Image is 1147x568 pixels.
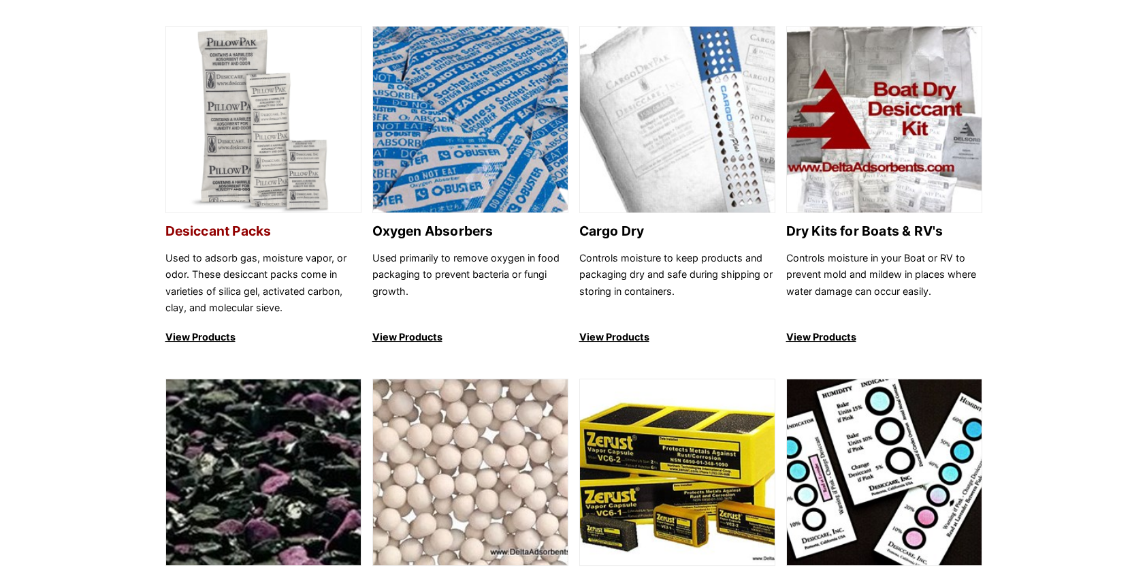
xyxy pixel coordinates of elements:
a: Cargo Dry Cargo Dry Controls moisture to keep products and packaging dry and safe during shipping... [579,26,775,346]
h2: Desiccant Packs [165,223,361,239]
a: Dry Kits for Boats & RV's Dry Kits for Boats & RV's Controls moisture in your Boat or RV to preve... [786,26,982,346]
p: View Products [579,329,775,345]
img: Oxygen Absorbers [373,27,568,214]
img: Cargo Dry [580,27,775,214]
img: Corrosion Inhibitors and Films [580,379,775,567]
p: View Products [165,329,361,345]
img: Humidity Indicator Cards [787,379,982,567]
p: View Products [372,329,568,345]
p: Used to adsorb gas, moisture vapor, or odor. These desiccant packs come in varieties of silica ge... [165,250,361,317]
h2: Dry Kits for Boats & RV's [786,223,982,239]
p: Controls moisture to keep products and packaging dry and safe during shipping or storing in conta... [579,250,775,317]
img: Dry Kits for Boats & RV's [787,27,982,214]
h2: Oxygen Absorbers [372,223,568,239]
p: Controls moisture in your Boat or RV to prevent mold and mildew in places where water damage can ... [786,250,982,317]
h2: Cargo Dry [579,223,775,239]
a: Desiccant Packs Desiccant Packs Used to adsorb gas, moisture vapor, or odor. These desiccant pack... [165,26,361,346]
a: Oxygen Absorbers Oxygen Absorbers Used primarily to remove oxygen in food packaging to prevent ba... [372,26,568,346]
img: T-86 Ceramic Ball Bed Support [373,379,568,567]
img: HS Cannablend Select [166,379,361,567]
p: View Products [786,329,982,345]
img: Desiccant Packs [166,27,361,214]
p: Used primarily to remove oxygen in food packaging to prevent bacteria or fungi growth. [372,250,568,317]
